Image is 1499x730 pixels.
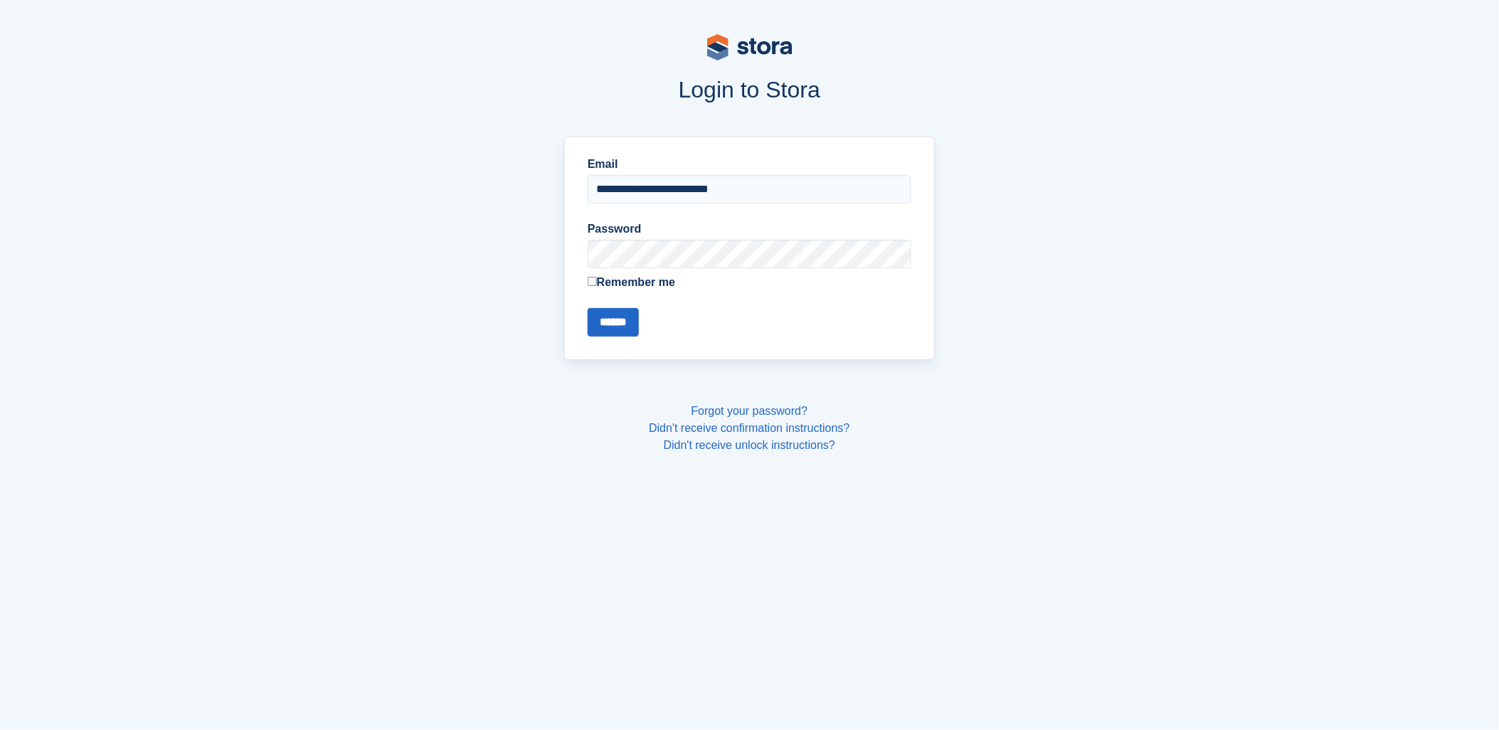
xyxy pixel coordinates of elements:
a: Didn't receive confirmation instructions? [649,422,849,434]
img: stora-logo-53a41332b3708ae10de48c4981b4e9114cc0af31d8433b30ea865607fb682f29.svg [707,34,793,60]
a: Didn't receive unlock instructions? [664,439,835,451]
h1: Login to Stora [293,77,1207,102]
label: Password [588,221,911,238]
a: Forgot your password? [692,405,808,417]
label: Remember me [588,274,911,291]
input: Remember me [588,277,597,286]
label: Email [588,156,911,173]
